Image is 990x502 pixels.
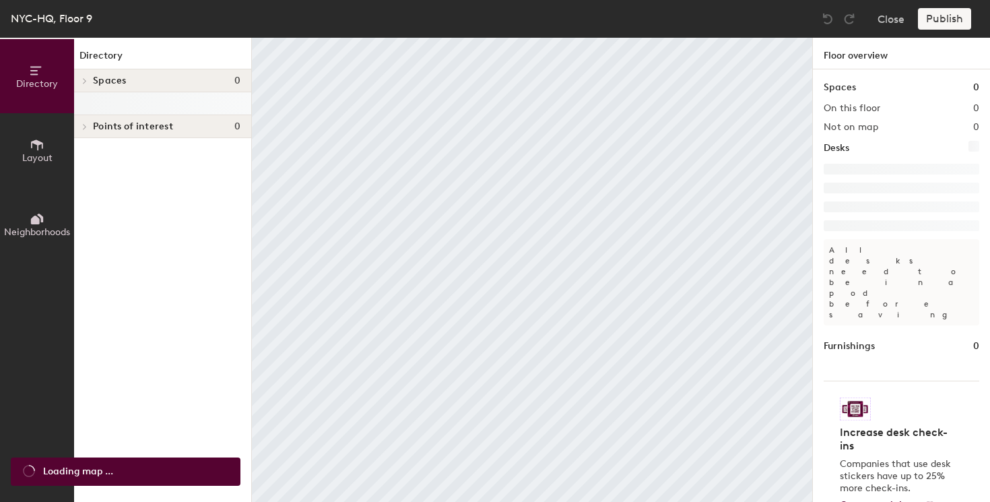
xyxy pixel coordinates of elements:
[43,464,113,479] span: Loading map ...
[973,122,979,133] h2: 0
[16,78,58,90] span: Directory
[93,75,127,86] span: Spaces
[824,239,979,325] p: All desks need to be in a pod before saving
[821,12,834,26] img: Undo
[840,426,955,453] h4: Increase desk check-ins
[843,12,856,26] img: Redo
[234,75,240,86] span: 0
[973,80,979,95] h1: 0
[824,80,856,95] h1: Spaces
[824,339,875,354] h1: Furnishings
[840,458,955,495] p: Companies that use desk stickers have up to 25% more check-ins.
[11,10,92,27] div: NYC-HQ, Floor 9
[840,398,871,420] img: Sticker logo
[4,226,70,238] span: Neighborhoods
[878,8,904,30] button: Close
[93,121,173,132] span: Points of interest
[252,38,812,502] canvas: Map
[824,141,849,156] h1: Desks
[824,122,878,133] h2: Not on map
[973,103,979,114] h2: 0
[22,152,53,164] span: Layout
[74,49,251,69] h1: Directory
[234,121,240,132] span: 0
[973,339,979,354] h1: 0
[824,103,881,114] h2: On this floor
[813,38,990,69] h1: Floor overview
